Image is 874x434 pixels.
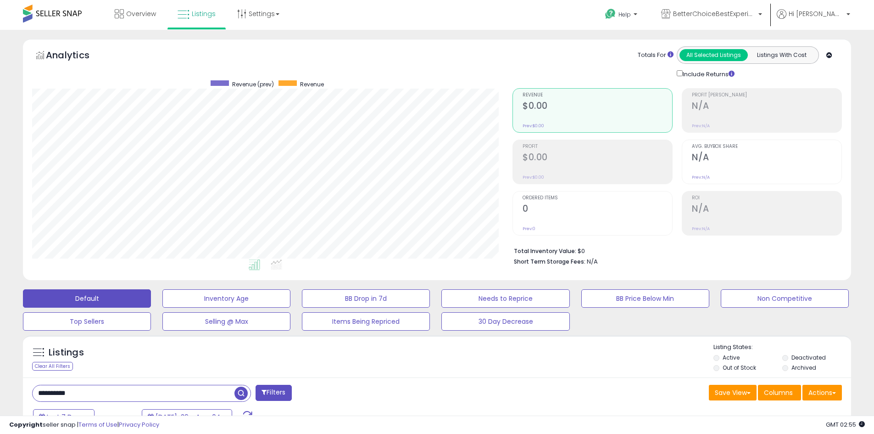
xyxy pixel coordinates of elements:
label: Deactivated [791,354,826,361]
button: Top Sellers [23,312,151,331]
span: Revenue (prev) [232,80,274,88]
button: Actions [802,385,842,400]
span: [DATE]-29 - Aug-04 [156,412,221,422]
button: Needs to Reprice [441,289,569,308]
button: 30 Day Decrease [441,312,569,331]
a: Hi [PERSON_NAME] [777,9,850,30]
span: 2025-08-14 02:55 GMT [826,420,865,429]
div: seller snap | | [9,421,159,429]
span: Hi [PERSON_NAME] [789,9,844,18]
small: Prev: $0.00 [523,123,544,129]
button: Inventory Age [162,289,290,308]
strong: Copyright [9,420,43,429]
a: Privacy Policy [119,420,159,429]
h2: $0.00 [523,152,672,164]
span: Last 7 Days [47,412,83,422]
span: Revenue [523,93,672,98]
button: Last 7 Days [33,409,95,425]
span: Compared to: [96,413,138,422]
span: Listings [192,9,216,18]
button: BB Drop in 7d [302,289,430,308]
button: Non Competitive [721,289,849,308]
i: Get Help [605,8,616,20]
span: Ordered Items [523,196,672,201]
h2: N/A [692,203,841,216]
button: [DATE]-29 - Aug-04 [142,409,232,425]
div: Include Returns [670,68,746,79]
h2: N/A [692,152,841,164]
span: Help [618,11,631,18]
button: All Selected Listings [679,49,748,61]
h2: N/A [692,101,841,113]
label: Active [723,354,740,361]
span: ROI [692,196,841,201]
span: Profit [523,144,672,149]
button: Listings With Cost [747,49,816,61]
div: Totals For [638,51,674,60]
span: Columns [764,388,793,397]
label: Archived [791,364,816,372]
h5: Analytics [46,49,107,64]
small: Prev: 0 [523,226,535,231]
button: Selling @ Max [162,312,290,331]
a: Terms of Use [78,420,117,429]
p: Listing States: [713,343,851,352]
li: $0 [514,245,835,256]
button: BB Price Below Min [581,289,709,308]
span: Avg. Buybox Share [692,144,841,149]
span: BetterChoiceBestExperience [673,9,756,18]
label: Out of Stock [723,364,756,372]
button: Items Being Repriced [302,312,430,331]
h2: $0.00 [523,101,672,113]
button: Default [23,289,151,308]
a: Help [598,1,646,30]
small: Prev: N/A [692,123,710,129]
small: Prev: $0.00 [523,175,544,180]
b: Total Inventory Value: [514,247,576,255]
span: N/A [587,257,598,266]
button: Filters [256,385,291,401]
div: Clear All Filters [32,362,73,371]
small: Prev: N/A [692,226,710,231]
h5: Listings [49,346,84,359]
b: Short Term Storage Fees: [514,258,585,265]
small: Prev: N/A [692,175,710,180]
h2: 0 [523,203,672,216]
span: Revenue [300,80,324,88]
span: Profit [PERSON_NAME] [692,93,841,98]
span: Overview [126,9,156,18]
button: Columns [758,385,801,400]
button: Save View [709,385,757,400]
